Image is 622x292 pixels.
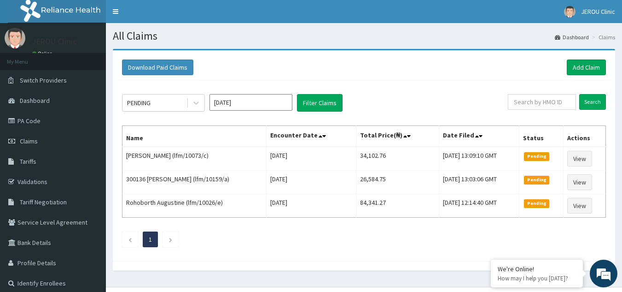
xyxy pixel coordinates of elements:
th: Name [122,126,267,147]
th: Status [519,126,564,147]
div: PENDING [127,98,151,107]
p: JEROU Clinic [32,37,77,46]
input: Search by HMO ID [508,94,576,110]
td: [DATE] [266,171,356,194]
p: How may I help you today? [498,274,576,282]
input: Search [579,94,606,110]
td: [DATE] 12:14:40 GMT [439,194,519,218]
span: Claims [20,137,38,145]
td: [DATE] [266,194,356,218]
div: We're Online! [498,265,576,273]
h1: All Claims [113,30,615,42]
span: Switch Providers [20,76,67,84]
td: 300136 [PERSON_NAME] (lfm/10159/a) [122,171,267,194]
a: View [567,174,592,190]
img: User Image [5,28,25,48]
td: Rohoborth Augustine (lfm/10026/e) [122,194,267,218]
img: User Image [564,6,575,18]
span: Tariffs [20,157,36,166]
span: Pending [524,176,549,184]
a: Previous page [128,235,132,244]
td: [DATE] 13:03:06 GMT [439,171,519,194]
a: Page 1 is your current page [149,235,152,244]
button: Download Paid Claims [122,60,193,75]
li: Claims [590,33,615,41]
td: [DATE] 13:09:10 GMT [439,147,519,171]
a: Dashboard [555,33,589,41]
td: [PERSON_NAME] (lfm/10073/c) [122,147,267,171]
a: Add Claim [567,60,606,75]
span: Pending [524,152,549,161]
a: View [567,198,592,214]
input: Select Month and Year [209,94,292,111]
a: Next page [169,235,173,244]
span: Pending [524,199,549,208]
td: 26,584.75 [356,171,439,194]
a: View [567,151,592,167]
td: 84,341.27 [356,194,439,218]
span: Dashboard [20,96,50,105]
span: JEROU Clinic [581,7,615,16]
span: Tariff Negotiation [20,198,67,206]
button: Filter Claims [297,94,343,112]
th: Date Filed [439,126,519,147]
th: Encounter Date [266,126,356,147]
td: 34,102.76 [356,147,439,171]
th: Total Price(₦) [356,126,439,147]
th: Actions [563,126,605,147]
td: [DATE] [266,147,356,171]
a: Online [32,50,54,57]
